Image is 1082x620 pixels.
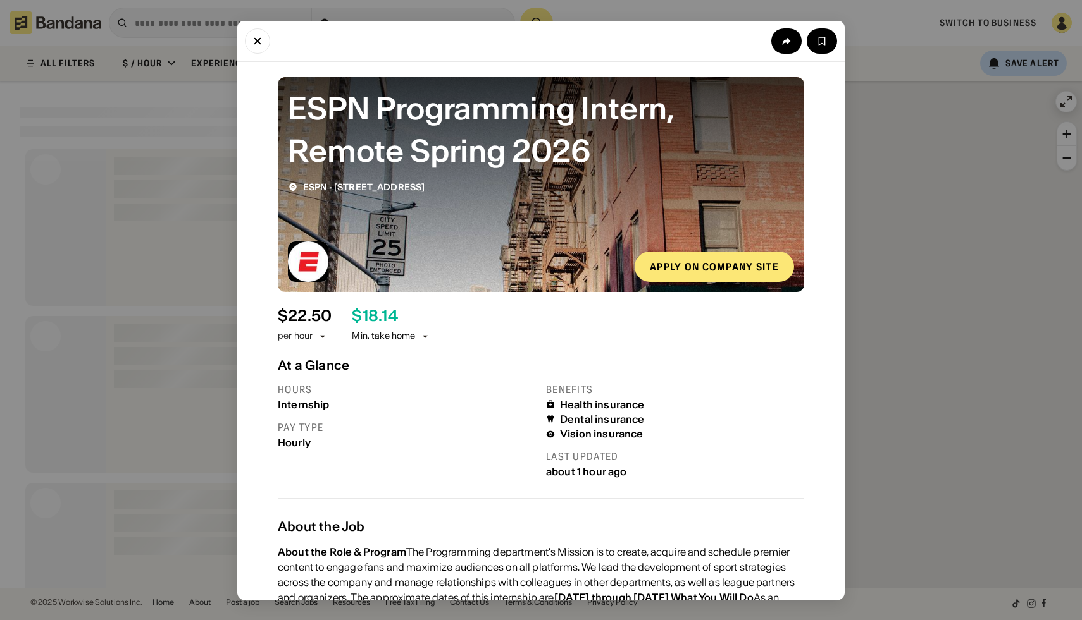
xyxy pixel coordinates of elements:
div: At a Glance [278,357,804,372]
div: What You Will Do [671,591,754,604]
div: [DATE] through [DATE] [554,591,669,604]
div: Vision insurance [560,428,644,440]
div: $ 18.14 [352,307,397,325]
div: Pay type [278,420,536,434]
div: About the Role & Program [278,545,406,558]
div: per hour [278,330,313,343]
div: Hours [278,382,536,396]
div: about 1 hour ago [546,466,804,478]
div: Min. take home [352,330,430,343]
div: Last updated [546,450,804,463]
a: [STREET_ADDRESS] [334,181,425,192]
div: ESPN Programming Intern, Remote Spring 2026 [288,87,794,171]
div: About the Job [278,519,804,534]
div: Benefits [546,382,804,396]
div: Hourly [278,436,536,448]
div: Apply on company site [650,261,779,271]
div: $ 22.50 [278,307,332,325]
a: Apply on company site [635,251,794,281]
div: Health insurance [560,398,645,410]
a: ESPN [303,181,328,192]
div: Internship [278,398,536,410]
div: Dental insurance [560,413,645,425]
img: ESPN logo [288,241,328,281]
div: · [303,181,425,192]
button: Close [245,28,270,53]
